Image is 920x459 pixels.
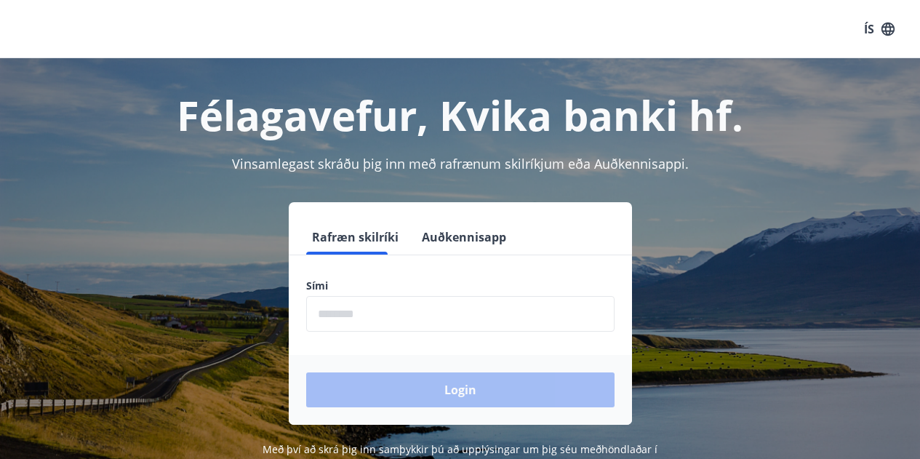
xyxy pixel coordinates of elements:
[306,220,404,255] button: Rafræn skilríki
[856,16,903,42] button: ÍS
[232,155,689,172] span: Vinsamlegast skráðu þig inn með rafrænum skilríkjum eða Auðkennisappi.
[416,220,512,255] button: Auðkennisapp
[306,279,615,293] label: Sími
[17,87,903,143] h1: Félagavefur, Kvika banki hf.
